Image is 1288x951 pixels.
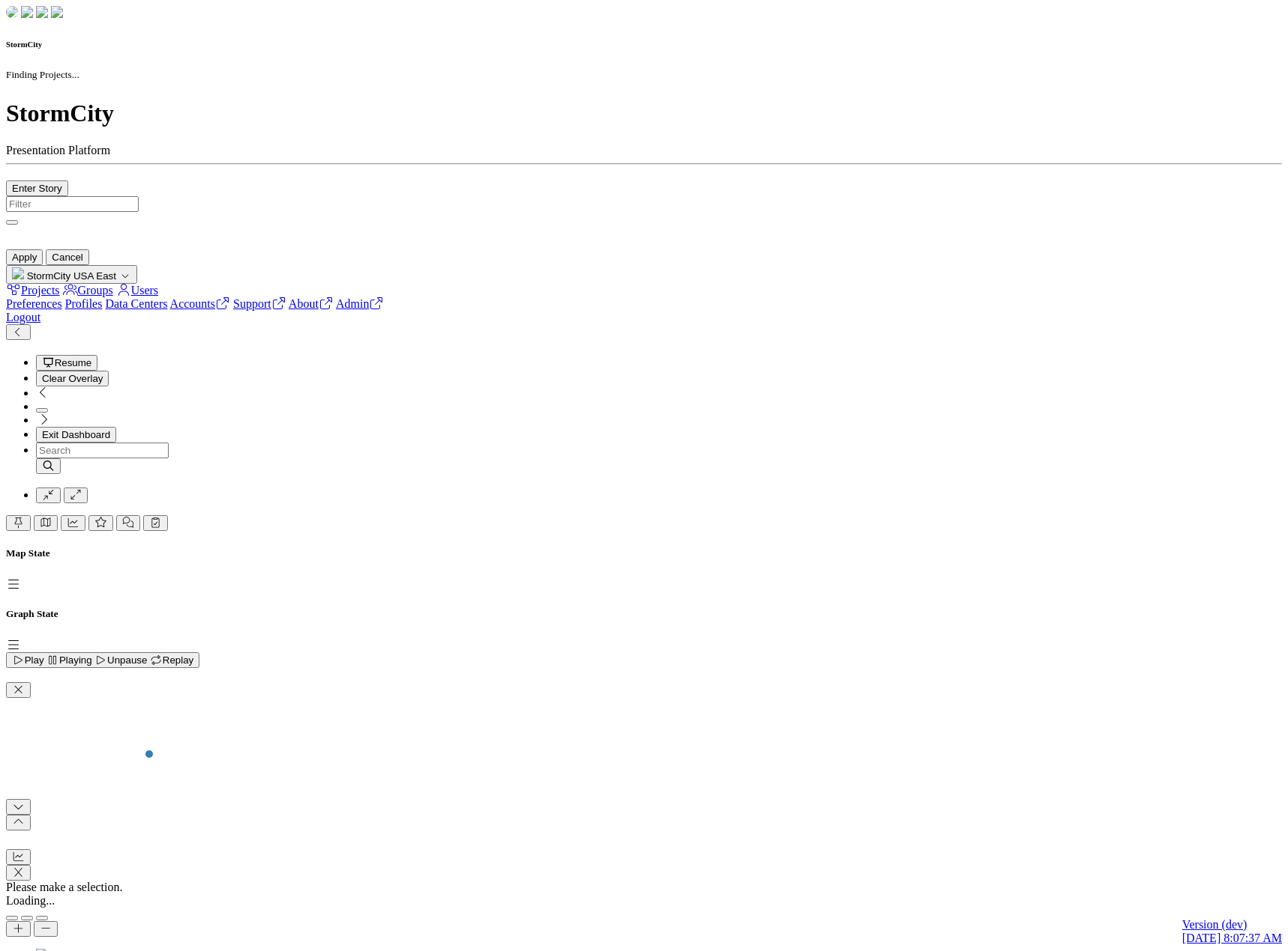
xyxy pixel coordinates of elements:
[6,652,199,668] button: Play Playing Unpause Replay
[6,6,18,18] img: chi-fish-down.png
[6,894,1282,908] div: Loading...
[6,608,1282,620] h5: Graph State
[6,284,1282,324] div: StormCity USA East
[27,270,71,282] span: StormCity
[73,270,116,282] span: USA East
[65,297,103,310] a: Profiles
[6,284,60,297] a: Projects
[36,427,116,443] button: Exit Dashboard
[150,654,193,666] span: Replay
[6,40,1282,49] h6: StormCity
[12,267,24,279] img: chi-fish-icon.svg
[6,100,1282,127] h1: StormCity
[1182,918,1282,945] a: Version (dev) [DATE] 8:07:37 AM
[63,284,113,297] a: Groups
[289,297,334,310] a: About
[6,881,1282,894] div: Please make a selection.
[6,311,40,323] a: Logout
[36,371,109,386] button: Clear Overlay
[36,6,48,18] img: chi-fish-up.png
[6,196,139,212] input: Filter
[1182,932,1282,944] span: [DATE] 8:07:37 AM
[105,297,167,310] a: Data Centers
[46,654,91,666] span: Playing
[46,249,89,265] button: Cancel
[6,69,79,80] small: Finding Projects...
[336,297,384,310] a: Admin
[233,297,286,310] a: Support
[6,547,1282,559] h5: Map State
[6,265,137,284] button: StormCity USA East
[94,654,147,666] span: Unpause
[6,249,43,265] button: Apply
[36,443,169,458] input: Search
[6,144,110,157] span: Presentation Platform
[12,654,44,666] span: Play
[116,284,158,297] a: Users
[170,297,230,310] a: Accounts
[21,6,33,18] img: chi-fish-down.png
[6,180,68,196] button: Enter Story
[6,297,62,310] a: Preferences
[36,355,97,371] button: Resume
[51,6,63,18] img: chi-fish-blink.png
